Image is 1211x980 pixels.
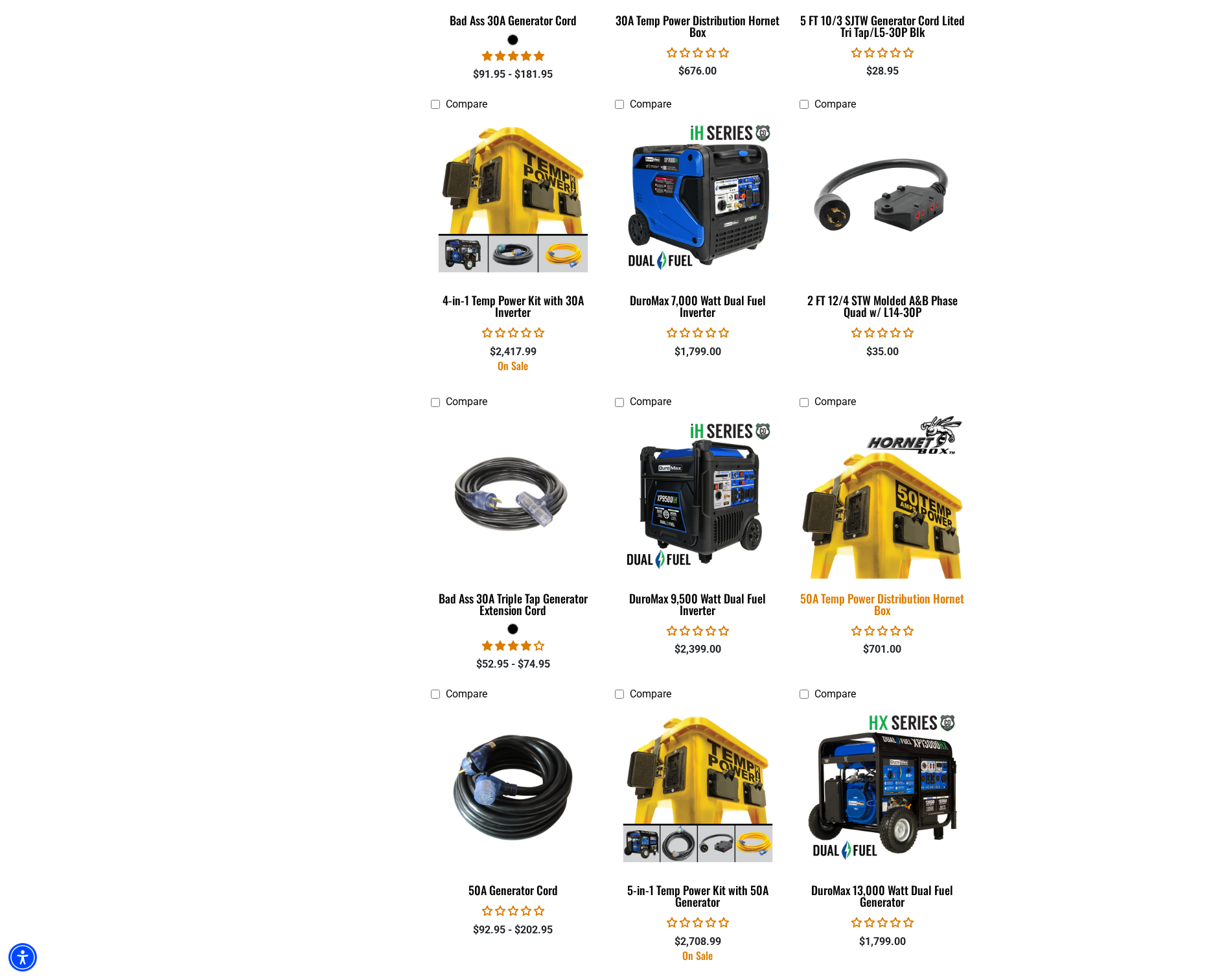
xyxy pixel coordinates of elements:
a: DuroMax 13,000 Watt Dual Fuel Generator DuroMax 13,000 Watt Dual Fuel Generator [800,706,965,915]
div: DuroMax 13,000 Watt Dual Fuel Generator [800,884,965,907]
img: black [432,421,595,570]
div: 50A Temp Power Distribution Hornet Box [800,592,965,616]
span: 0.00 stars [667,327,729,339]
div: $2,708.99 [615,934,780,950]
div: DuroMax 9,500 Watt Dual Fuel Inverter [615,592,780,616]
div: 50A Generator Cord [431,884,596,896]
span: 0.00 stars [851,47,914,59]
a: 50A Generator Cord 50A Generator Cord [431,706,596,904]
span: Compare [814,688,856,700]
img: 2 FT 12/4 STW Molded A&B Phase Quad w/ L14-30P [801,123,964,272]
span: Compare [446,395,487,408]
div: $676.00 [615,64,780,79]
span: 0.00 stars [482,905,544,917]
div: Bad Ass 30A Generator Cord [431,14,596,26]
div: Accessibility Menu [8,943,37,972]
span: Compare [814,395,856,408]
span: Compare [630,98,671,110]
div: 2 FT 12/4 STW Molded A&B Phase Quad w/ L14-30P [800,294,965,318]
span: Compare [446,688,487,700]
span: 0.00 stars [667,47,729,59]
span: 0.00 stars [667,625,729,637]
div: 30A Temp Power Distribution Hornet Box [615,14,780,38]
span: Compare [630,688,671,700]
a: DuroMax 9,500 Watt Dual Fuel Inverter DuroMax 9,500 Watt Dual Fuel Inverter [615,415,780,624]
div: $2,399.00 [615,642,780,657]
div: $28.95 [800,64,965,79]
div: $35.00 [800,344,965,360]
span: 0.00 stars [482,327,544,339]
div: $91.95 - $181.95 [431,67,596,82]
div: $701.00 [800,642,965,657]
div: $52.95 - $74.95 [431,657,596,672]
img: 5-in-1 Temp Power Kit with 50A Generator [616,713,779,862]
span: Compare [814,98,856,110]
a: 50A Temp Power Distribution Hornet Box 50A Temp Power Distribution Hornet Box [800,415,965,624]
span: Compare [446,98,487,110]
div: $2,417.99 [431,344,596,360]
div: On Sale [615,950,780,961]
span: 4.00 stars [482,640,544,652]
span: 0.00 stars [851,625,914,637]
div: Bad Ass 30A Triple Tap Generator Extension Cord [431,592,596,616]
span: 0.00 stars [851,327,914,339]
span: 0.00 stars [851,916,914,929]
div: DuroMax 7,000 Watt Dual Fuel Inverter [615,294,780,318]
img: DuroMax 13,000 Watt Dual Fuel Generator [801,713,964,862]
div: $1,799.00 [800,934,965,950]
a: 2 FT 12/4 STW Molded A&B Phase Quad w/ L14-30P 2 FT 12/4 STW Molded A&B Phase Quad w/ L14-30P [800,117,965,325]
img: 50A Temp Power Distribution Hornet Box [792,413,973,579]
div: 4-in-1 Temp Power Kit with 30A Inverter [431,294,596,318]
img: DuroMax 9,500 Watt Dual Fuel Inverter [616,421,779,570]
img: 4-in-1 Temp Power Kit with 30A Inverter [432,123,595,272]
a: DuroMax 7,000 Watt Dual Fuel Inverter DuroMax 7,000 Watt Dual Fuel Inverter [615,117,780,325]
div: On Sale [431,360,596,371]
div: 5-in-1 Temp Power Kit with 50A Generator [615,884,780,907]
span: 5.00 stars [482,50,544,62]
div: $1,799.00 [615,344,780,360]
span: 0.00 stars [667,916,729,929]
a: 4-in-1 Temp Power Kit with 30A Inverter 4-in-1 Temp Power Kit with 30A Inverter [431,117,596,325]
a: 5-in-1 Temp Power Kit with 50A Generator 5-in-1 Temp Power Kit with 50A Generator [615,706,780,915]
img: DuroMax 7,000 Watt Dual Fuel Inverter [616,123,779,272]
a: black Bad Ass 30A Triple Tap Generator Extension Cord [431,415,596,624]
div: $92.95 - $202.95 [431,922,596,938]
span: Compare [630,395,671,408]
div: 5 FT 10/3 SJTW Generator Cord Lited Tri Tap/L5-30P Blk [800,14,965,38]
img: 50A Generator Cord [432,713,595,862]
